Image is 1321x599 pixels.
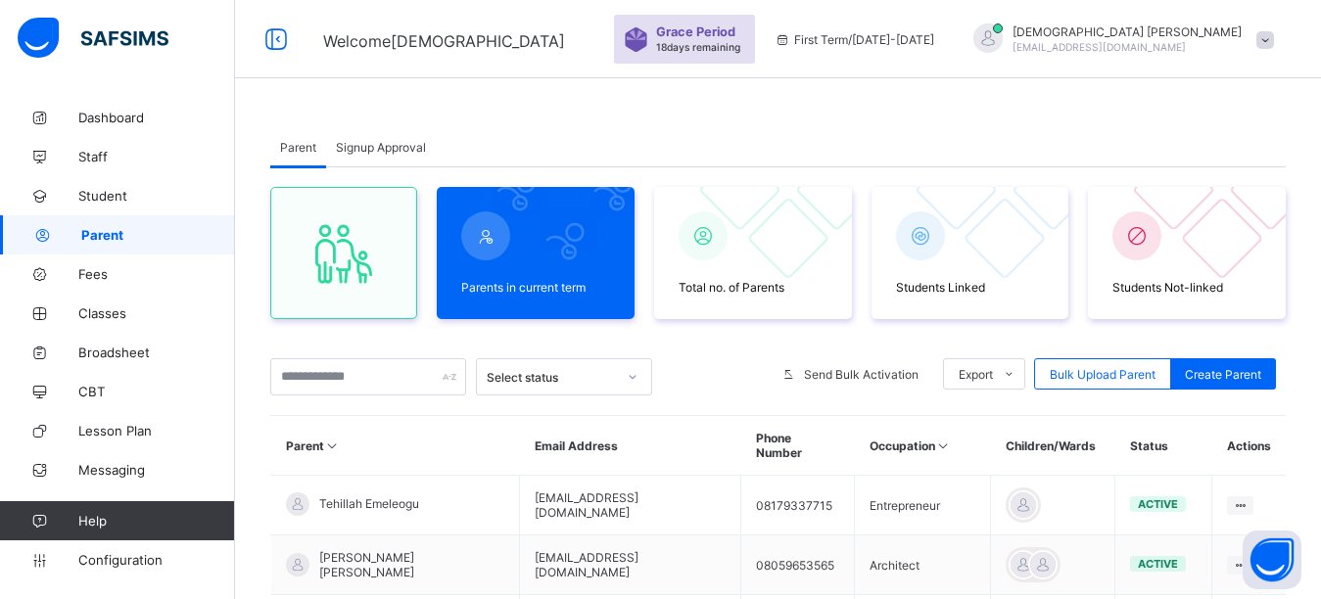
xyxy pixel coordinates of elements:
img: safsims [18,18,168,59]
span: Help [78,513,234,529]
td: Architect [855,535,991,595]
span: [DEMOGRAPHIC_DATA] [PERSON_NAME] [1013,24,1242,39]
span: active [1138,497,1178,511]
th: Actions [1212,416,1286,476]
span: 18 days remaining [656,41,740,53]
span: Classes [78,305,235,321]
td: 08059653565 [741,535,855,595]
span: Create Parent [1185,367,1261,382]
span: Students Not-linked [1112,280,1261,295]
span: [EMAIL_ADDRESS][DOMAIN_NAME] [1013,41,1186,53]
td: [EMAIL_ADDRESS][DOMAIN_NAME] [520,476,741,535]
div: Select status [487,370,616,385]
th: Status [1115,416,1212,476]
img: sticker-purple.71386a28dfed39d6af7621340158ba97.svg [624,27,648,52]
i: Sort in Ascending Order [935,438,952,453]
span: Grace Period [656,24,735,39]
span: Send Bulk Activation [804,367,919,382]
th: Occupation [855,416,991,476]
span: Lesson Plan [78,423,235,438]
span: Total no. of Parents [679,280,827,295]
span: Tehillah Emeleogu [319,496,419,511]
span: Student [78,188,235,204]
button: Open asap [1243,530,1301,589]
th: Email Address [520,416,741,476]
th: Parent [271,416,520,476]
th: Children/Wards [991,416,1115,476]
span: Welcome [DEMOGRAPHIC_DATA] [323,31,565,51]
td: 08179337715 [741,476,855,535]
span: Fees [78,266,235,282]
div: IsaiahPaul [954,23,1284,56]
span: Parent [81,227,235,243]
td: [EMAIL_ADDRESS][DOMAIN_NAME] [520,535,741,595]
span: Staff [78,149,235,164]
span: Parent [280,140,316,155]
i: Sort in Ascending Order [324,438,341,453]
span: session/term information [775,32,934,47]
span: Export [959,367,993,382]
span: active [1138,557,1178,571]
span: Students Linked [896,280,1045,295]
span: Dashboard [78,110,235,125]
span: Signup Approval [336,140,426,155]
span: [PERSON_NAME] [PERSON_NAME] [319,550,504,579]
span: CBT [78,384,235,399]
span: Broadsheet [78,345,235,360]
th: Phone Number [741,416,855,476]
span: Messaging [78,462,235,478]
span: Bulk Upload Parent [1050,367,1156,382]
td: Entrepreneur [855,476,991,535]
span: Configuration [78,552,234,568]
span: Parents in current term [461,280,610,295]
